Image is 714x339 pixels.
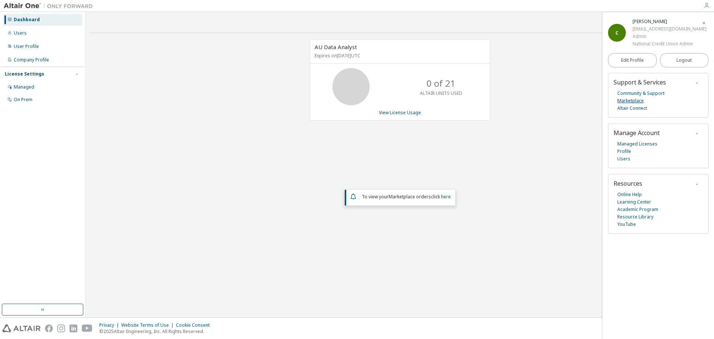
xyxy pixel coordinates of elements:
[14,30,27,36] div: Users
[608,53,657,67] a: Edit Profile
[379,109,421,116] a: View License Usage
[420,90,462,96] p: ALTAIR UNITS USED
[14,17,40,23] div: Dashboard
[315,52,483,59] p: Expires on [DATE] UTC
[441,194,451,200] a: here
[614,179,642,188] span: Resources
[633,25,707,33] div: [EMAIL_ADDRESS][DOMAIN_NAME]
[617,191,642,198] a: Online Help
[617,213,653,221] a: Resource Library
[2,324,41,332] img: altair_logo.svg
[82,324,93,332] img: youtube.svg
[4,2,97,10] img: Altair One
[614,78,666,86] span: Support & Services
[633,18,707,25] div: Chris Derusseau
[176,322,214,328] div: Cookie Consent
[617,140,657,148] a: Managed Licenses
[617,155,630,163] a: Users
[121,322,176,328] div: Website Terms of Use
[617,148,631,155] a: Profile
[615,30,618,36] span: C
[45,324,53,332] img: facebook.svg
[70,324,77,332] img: linkedin.svg
[389,194,431,200] em: Marketplace orders
[427,77,456,90] p: 0 of 21
[362,194,451,200] span: To view your click
[614,129,660,137] span: Manage Account
[57,324,65,332] img: instagram.svg
[99,328,214,335] p: © 2025 Altair Engineering, Inc. All Rights Reserved.
[14,57,49,63] div: Company Profile
[617,221,636,228] a: YouTube
[617,90,665,97] a: Community & Support
[621,57,644,63] span: Edit Profile
[660,53,709,67] button: Logout
[99,322,121,328] div: Privacy
[14,84,34,90] div: Managed
[617,105,647,112] a: Altair Connect
[676,57,692,64] span: Logout
[315,43,357,51] span: AU Data Analyst
[5,71,44,77] div: License Settings
[633,33,707,40] div: Admin
[617,198,651,206] a: Learning Center
[14,97,32,103] div: On Prem
[617,97,644,105] a: Marketplace
[14,44,39,49] div: User Profile
[617,206,658,213] a: Academic Program
[633,40,707,48] div: National Credit Union Admin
